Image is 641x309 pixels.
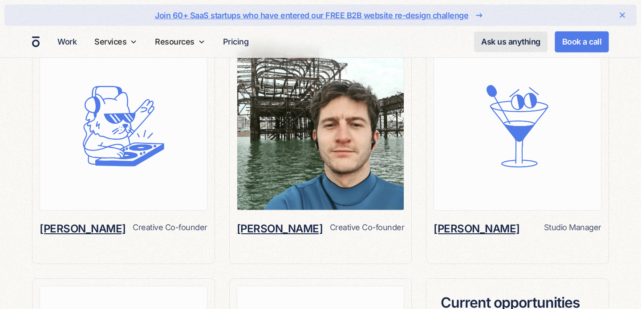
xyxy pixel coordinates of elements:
[474,32,548,52] a: Ask us anything
[544,221,601,233] div: Studio Manager
[94,36,126,48] div: Services
[40,221,126,236] h6: [PERSON_NAME]
[330,221,405,233] div: Creative Co-founder
[151,26,209,57] div: Resources
[32,36,40,48] a: home
[219,33,252,50] a: Pricing
[33,8,608,22] a: Join 60+ SaaS startups who have entered our FREE B2B website re-design challenge
[555,31,609,53] a: Book a call
[237,221,323,236] h6: [PERSON_NAME]
[54,33,80,50] a: Work
[155,36,195,48] div: Resources
[91,26,141,57] div: Services
[133,221,207,233] div: Creative Co-founder
[155,9,468,21] div: Join 60+ SaaS startups who have entered our FREE B2B website re-design challenge
[434,221,520,236] h6: [PERSON_NAME]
